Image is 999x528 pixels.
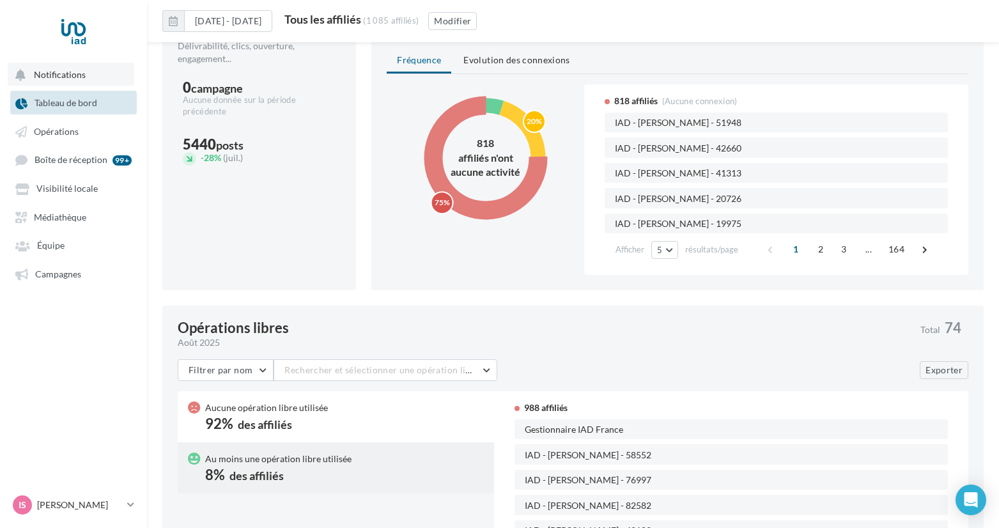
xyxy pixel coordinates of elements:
[8,233,139,256] a: Équipe
[183,95,336,118] div: Aucune donnée sur la période précédente
[183,137,336,151] div: 5440
[162,10,272,32] button: [DATE] - [DATE]
[205,417,233,431] div: 92%
[178,40,318,65] div: Délivrabilité, clics, ouverture, engagement...
[616,244,644,256] span: Afficher
[37,240,65,251] span: Équipe
[10,493,137,517] a: Is [PERSON_NAME]
[662,96,738,106] span: (Aucune connexion)
[447,136,524,150] div: 818
[615,219,741,229] span: IAD - [PERSON_NAME] - 19975
[786,239,806,260] span: 1
[205,468,225,482] div: 8%
[525,451,651,460] span: IAD - [PERSON_NAME] - 58552
[8,176,139,199] a: Visibilité locale
[463,54,569,65] span: Evolution des connexions
[447,150,524,180] div: affiliés n'ont aucune activité
[238,419,292,430] div: des affiliés
[945,321,961,335] span: 74
[19,499,26,511] span: Is
[37,499,122,511] p: [PERSON_NAME]
[524,402,568,413] span: 988 affiliés
[35,155,107,166] span: Boîte de réception
[274,359,497,381] button: Rechercher et sélectionner une opération libre
[428,12,477,30] button: Modifier
[858,239,879,260] span: ...
[191,82,243,94] div: campagne
[183,81,336,95] div: 0
[363,15,419,26] div: (1 085 affiliés)
[657,245,662,255] span: 5
[223,152,243,163] span: (juil.)
[615,194,741,204] span: IAD - [PERSON_NAME] - 20726
[201,152,204,163] span: -
[284,364,479,375] span: Rechercher et sélectionner une opération libre
[8,120,139,143] a: Opérations
[810,239,831,260] span: 2
[615,144,741,153] span: IAD - [PERSON_NAME] - 42660
[8,91,139,114] a: Tableau de bord
[920,361,968,379] button: Exporter
[920,325,940,334] span: Total
[8,148,139,171] a: Boîte de réception 99+
[956,485,986,515] div: Open Intercom Messenger
[34,126,79,137] span: Opérations
[615,169,741,178] span: IAD - [PERSON_NAME] - 41313
[526,116,541,126] text: 20%
[205,401,328,414] div: Aucune opération libre utilisée
[525,425,623,435] span: Gestionnaire IAD France
[189,364,252,375] span: Filtrer par nom
[525,501,651,511] span: IAD - [PERSON_NAME] - 82582
[651,241,678,259] button: 5
[36,183,98,194] span: Visibilité locale
[434,198,449,207] text: 75%
[8,205,139,228] a: Médiathèque
[178,321,289,335] div: Opérations libres
[614,95,658,107] span: 818 affiliés
[184,10,272,32] button: [DATE] - [DATE]
[883,239,910,260] span: 164
[35,98,97,109] span: Tableau de bord
[178,336,220,349] span: août 2025
[35,268,81,279] span: Campagnes
[833,239,854,260] span: 3
[34,212,86,222] span: Médiathèque
[8,262,139,285] a: Campagnes
[229,470,284,481] div: des affiliés
[216,139,244,151] div: posts
[34,69,86,80] span: Notifications
[8,63,134,86] button: Notifications
[205,453,352,465] div: Au moins une opération libre utilisée
[201,152,221,163] span: 28%
[284,13,361,25] div: Tous les affiliés
[525,476,651,485] span: IAD - [PERSON_NAME] - 76997
[685,244,738,256] span: résultats/page
[112,155,132,166] div: 99+
[615,118,741,128] span: IAD - [PERSON_NAME] - 51948
[178,359,274,381] button: Filtrer par nom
